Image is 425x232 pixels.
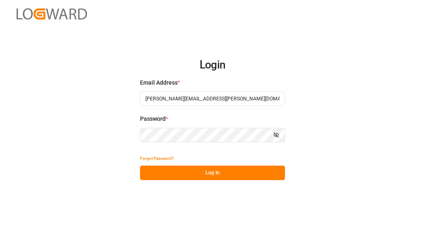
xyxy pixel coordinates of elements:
[140,52,285,78] h2: Login
[140,115,166,123] span: Password
[140,166,285,180] button: Log In
[140,78,178,87] span: Email Address
[140,151,174,166] button: Forgot Password?
[140,91,285,106] input: Enter your email
[17,8,87,20] img: Logward_new_orange.png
